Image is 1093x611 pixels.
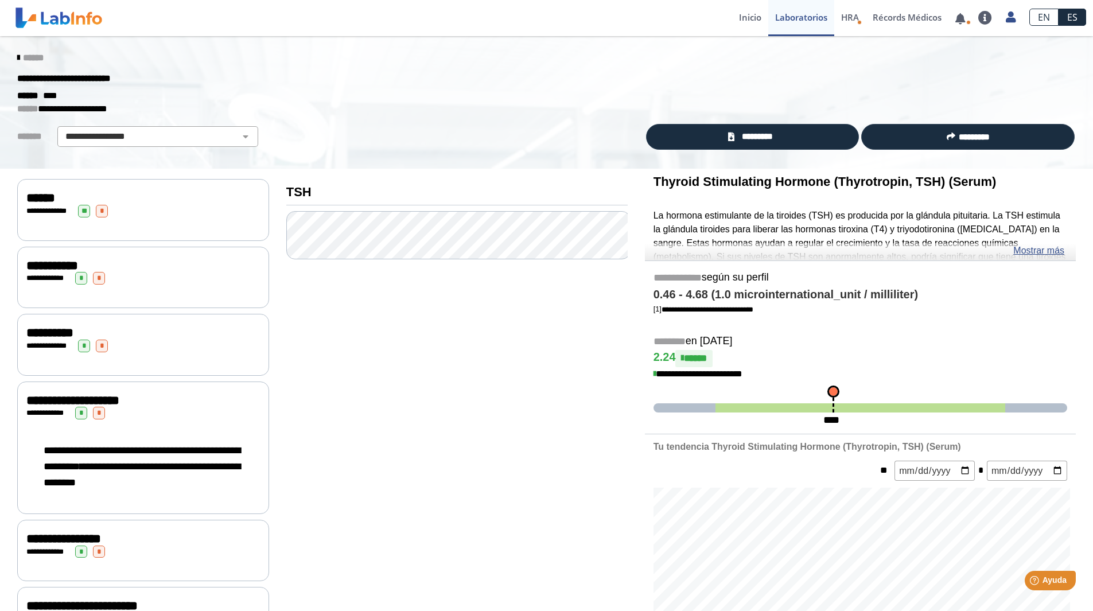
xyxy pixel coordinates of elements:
[987,461,1067,481] input: mm/dd/yyyy
[654,209,1067,291] p: La hormona estimulante de la tiroides (TSH) es producida por la glándula pituitaria. La TSH estim...
[654,174,997,189] b: Thyroid Stimulating Hormone (Thyrotropin, TSH) (Serum)
[654,305,753,313] a: [1]
[991,566,1080,598] iframe: Help widget launcher
[841,11,859,23] span: HRA
[894,461,975,481] input: mm/dd/yyyy
[1013,244,1064,258] a: Mostrar más
[654,335,1067,348] h5: en [DATE]
[654,442,961,452] b: Tu tendencia Thyroid Stimulating Hormone (Thyrotropin, TSH) (Serum)
[1059,9,1086,26] a: ES
[654,288,1067,302] h4: 0.46 - 4.68 (1.0 microinternational_unit / milliliter)
[654,271,1067,285] h5: según su perfil
[286,185,312,199] b: TSH
[654,350,1067,367] h4: 2.24
[1029,9,1059,26] a: EN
